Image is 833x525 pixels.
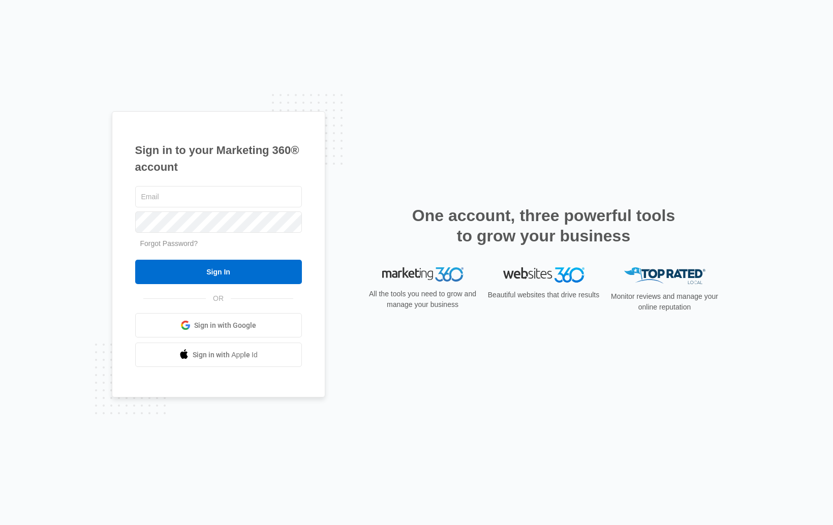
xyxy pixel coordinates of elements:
[206,293,231,304] span: OR
[140,239,198,248] a: Forgot Password?
[135,142,302,175] h1: Sign in to your Marketing 360® account
[193,350,258,360] span: Sign in with Apple Id
[624,267,705,284] img: Top Rated Local
[135,313,302,337] a: Sign in with Google
[382,267,464,282] img: Marketing 360
[366,289,480,310] p: All the tools you need to grow and manage your business
[194,320,256,331] span: Sign in with Google
[503,267,584,282] img: Websites 360
[135,260,302,284] input: Sign In
[135,186,302,207] input: Email
[135,343,302,367] a: Sign in with Apple Id
[608,291,722,313] p: Monitor reviews and manage your online reputation
[487,290,601,300] p: Beautiful websites that drive results
[409,205,678,246] h2: One account, three powerful tools to grow your business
